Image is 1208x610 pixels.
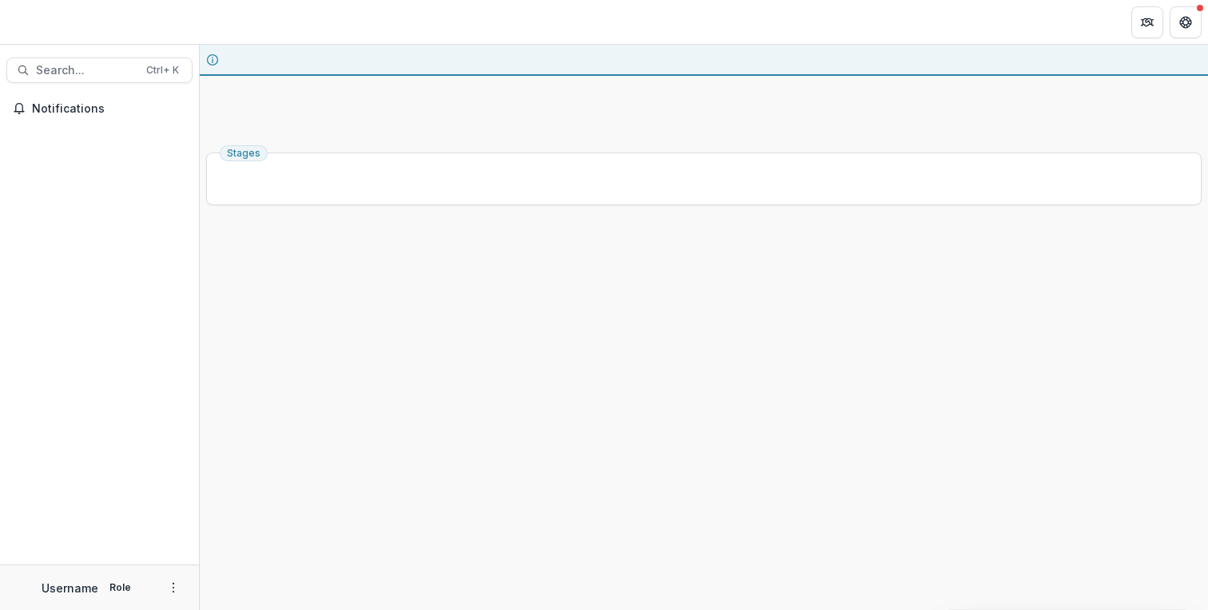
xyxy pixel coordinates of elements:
[1131,6,1163,38] button: Partners
[6,96,193,121] button: Notifications
[36,64,137,77] span: Search...
[1170,6,1202,38] button: Get Help
[105,580,136,595] p: Role
[32,102,186,116] span: Notifications
[143,61,182,79] div: Ctrl + K
[42,580,98,596] p: Username
[227,148,260,159] span: Stages
[164,578,183,597] button: More
[6,57,193,83] button: Search...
